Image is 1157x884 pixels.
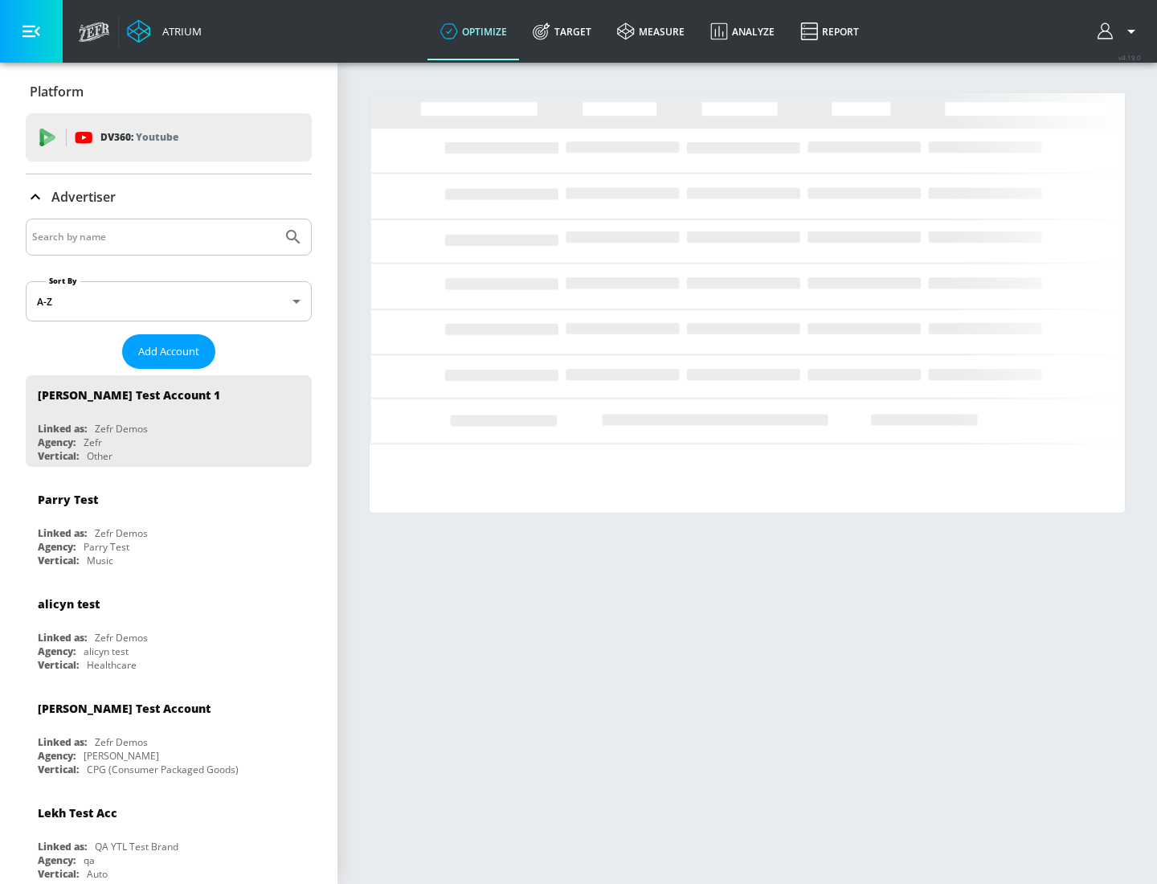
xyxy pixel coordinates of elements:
div: alicyn test [38,596,100,612]
div: Linked as: [38,526,87,540]
div: DV360: Youtube [26,113,312,162]
a: Report [787,2,872,60]
div: Agency: [38,540,76,554]
div: Lekh Test Acc [38,805,117,821]
p: Platform [30,83,84,100]
div: [PERSON_NAME] Test Account [38,701,211,716]
div: [PERSON_NAME] Test Account 1 [38,387,220,403]
div: [PERSON_NAME] Test AccountLinked as:Zefr DemosAgency:[PERSON_NAME]Vertical:CPG (Consumer Packaged... [26,689,312,780]
div: Linked as: [38,735,87,749]
div: Agency: [38,749,76,763]
a: Atrium [127,19,202,43]
div: qa [84,853,95,867]
span: Add Account [138,342,199,361]
div: Parry TestLinked as:Zefr DemosAgency:Parry TestVertical:Music [26,480,312,571]
div: Linked as: [38,422,87,436]
div: Zefr Demos [95,735,148,749]
p: Advertiser [51,188,116,206]
div: alicyn testLinked as:Zefr DemosAgency:alicyn testVertical:Healthcare [26,584,312,676]
div: Vertical: [38,554,79,567]
div: Zefr [84,436,102,449]
div: Vertical: [38,867,79,881]
p: DV360: [100,129,178,146]
div: [PERSON_NAME] Test Account 1Linked as:Zefr DemosAgency:ZefrVertical:Other [26,375,312,467]
input: Search by name [32,227,276,248]
a: Analyze [697,2,787,60]
div: [PERSON_NAME] [84,749,159,763]
a: optimize [427,2,520,60]
div: Platform [26,69,312,114]
span: v 4.19.0 [1118,53,1141,62]
div: Agency: [38,436,76,449]
div: Linked as: [38,631,87,645]
div: Healthcare [87,658,137,672]
div: Auto [87,867,108,881]
div: A-Z [26,281,312,321]
div: Zefr Demos [95,631,148,645]
div: Advertiser [26,174,312,219]
p: Youtube [136,129,178,145]
div: Agency: [38,853,76,867]
div: Vertical: [38,763,79,776]
div: alicyn test [84,645,129,658]
a: measure [604,2,697,60]
div: Agency: [38,645,76,658]
div: Linked as: [38,840,87,853]
div: Atrium [156,24,202,39]
div: Other [87,449,112,463]
div: Vertical: [38,449,79,463]
div: Zefr Demos [95,526,148,540]
div: Parry Test [84,540,129,554]
div: CPG (Consumer Packaged Goods) [87,763,239,776]
div: Vertical: [38,658,79,672]
div: QA YTL Test Brand [95,840,178,853]
a: Target [520,2,604,60]
button: Add Account [122,334,215,369]
div: Parry Test [38,492,98,507]
label: Sort By [46,276,80,286]
div: Zefr Demos [95,422,148,436]
div: Music [87,554,113,567]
